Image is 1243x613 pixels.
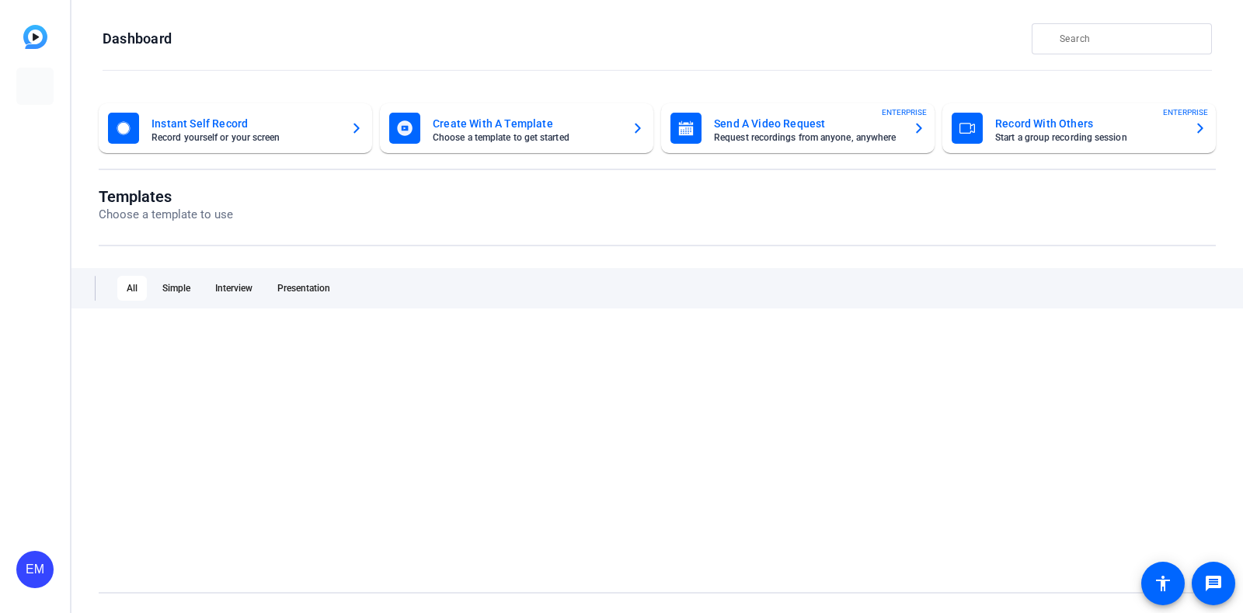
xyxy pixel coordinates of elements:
button: Create With A TemplateChoose a template to get started [380,103,653,153]
div: EM [16,551,54,588]
span: ENTERPRISE [882,106,927,118]
mat-card-title: Send A Video Request [714,114,900,133]
h1: Dashboard [103,30,172,48]
div: All [117,276,147,301]
mat-card-subtitle: Request recordings from anyone, anywhere [714,133,900,142]
img: blue-gradient.svg [23,25,47,49]
button: Instant Self RecordRecord yourself or your screen [99,103,372,153]
mat-icon: message [1204,574,1223,593]
button: Record With OthersStart a group recording sessionENTERPRISE [942,103,1216,153]
mat-card-subtitle: Record yourself or your screen [151,133,338,142]
mat-card-title: Record With Others [995,114,1182,133]
mat-card-subtitle: Choose a template to get started [433,133,619,142]
div: Interview [206,276,262,301]
mat-card-subtitle: Start a group recording session [995,133,1182,142]
mat-icon: accessibility [1154,574,1172,593]
mat-card-title: Create With A Template [433,114,619,133]
button: Send A Video RequestRequest recordings from anyone, anywhereENTERPRISE [661,103,935,153]
span: ENTERPRISE [1163,106,1208,118]
div: Presentation [268,276,339,301]
div: Simple [153,276,200,301]
mat-card-title: Instant Self Record [151,114,338,133]
p: Choose a template to use [99,206,233,224]
h1: Templates [99,187,233,206]
input: Search [1060,30,1199,48]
